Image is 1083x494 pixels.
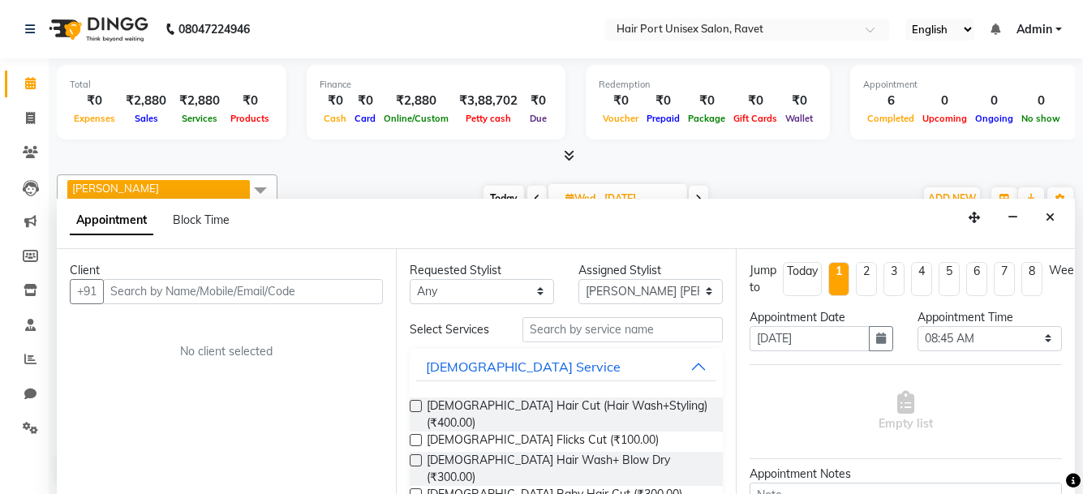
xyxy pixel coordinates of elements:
[320,78,552,92] div: Finance
[70,262,383,279] div: Client
[410,262,554,279] div: Requested Stylist
[131,113,162,124] span: Sales
[918,92,971,110] div: 0
[828,262,849,296] li: 1
[41,6,153,52] img: logo
[781,113,817,124] span: Wallet
[928,192,976,204] span: ADD NEW
[863,113,918,124] span: Completed
[426,357,621,376] div: [DEMOGRAPHIC_DATA] Service
[522,317,723,342] input: Search by service name
[427,397,709,432] span: [DEMOGRAPHIC_DATA] Hair Cut (Hair Wash+Styling) (₹400.00)
[416,352,716,381] button: [DEMOGRAPHIC_DATA] Service
[750,262,776,296] div: Jump to
[966,262,987,296] li: 6
[524,92,552,110] div: ₹0
[787,263,818,280] div: Today
[320,92,350,110] div: ₹0
[226,113,273,124] span: Products
[70,78,273,92] div: Total
[599,78,817,92] div: Redemption
[971,113,1017,124] span: Ongoing
[1038,205,1062,230] button: Close
[1021,262,1042,296] li: 8
[924,187,980,210] button: ADD NEW
[453,92,524,110] div: ₹3,88,702
[863,78,1064,92] div: Appointment
[599,92,642,110] div: ₹0
[856,262,877,296] li: 2
[642,113,684,124] span: Prepaid
[879,391,933,432] span: Empty list
[398,321,509,338] div: Select Services
[119,92,173,110] div: ₹2,880
[427,452,709,486] span: [DEMOGRAPHIC_DATA] Hair Wash+ Blow Dry (₹300.00)
[350,92,380,110] div: ₹0
[918,309,1062,326] div: Appointment Time
[526,113,551,124] span: Due
[350,113,380,124] span: Card
[178,6,250,52] b: 08047224946
[1016,21,1052,38] span: Admin
[781,92,817,110] div: ₹0
[173,213,230,227] span: Block Time
[918,113,971,124] span: Upcoming
[994,262,1015,296] li: 7
[939,262,960,296] li: 5
[103,279,383,304] input: Search by Name/Mobile/Email/Code
[684,92,729,110] div: ₹0
[750,326,870,351] input: yyyy-mm-dd
[380,92,453,110] div: ₹2,880
[642,92,684,110] div: ₹0
[380,113,453,124] span: Online/Custom
[578,262,723,279] div: Assigned Stylist
[883,262,905,296] li: 3
[1017,92,1064,110] div: 0
[1017,113,1064,124] span: No show
[427,432,659,452] span: [DEMOGRAPHIC_DATA] Flicks Cut (₹100.00)
[750,309,894,326] div: Appointment Date
[462,113,515,124] span: Petty cash
[483,186,524,211] span: Today
[971,92,1017,110] div: 0
[72,182,159,211] span: [PERSON_NAME] [PERSON_NAME]
[173,92,226,110] div: ₹2,880
[70,92,119,110] div: ₹0
[750,466,1062,483] div: Appointment Notes
[70,206,153,235] span: Appointment
[599,113,642,124] span: Voucher
[561,192,600,204] span: Wed
[70,279,104,304] button: +91
[70,113,119,124] span: Expenses
[729,92,781,110] div: ₹0
[911,262,932,296] li: 4
[320,113,350,124] span: Cash
[600,187,681,211] input: 2025-10-08
[109,343,344,360] div: No client selected
[863,92,918,110] div: 6
[178,113,221,124] span: Services
[684,113,729,124] span: Package
[729,113,781,124] span: Gift Cards
[226,92,273,110] div: ₹0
